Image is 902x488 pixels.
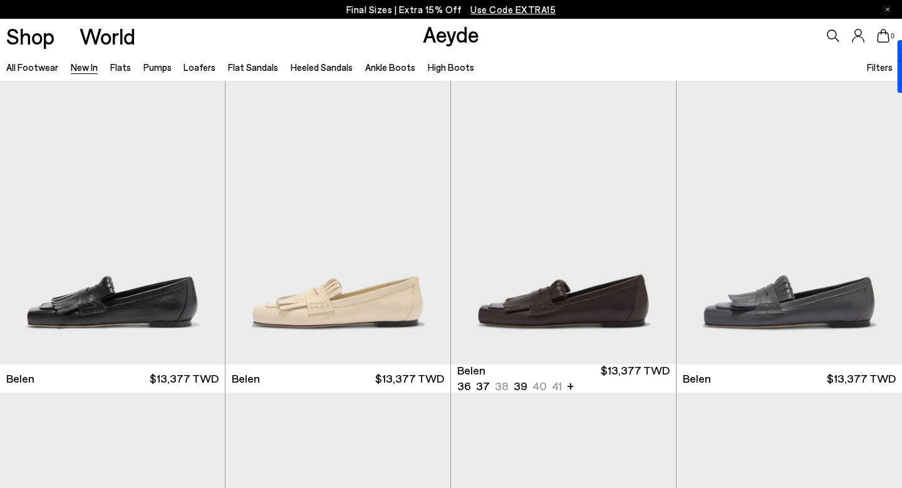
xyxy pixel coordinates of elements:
a: All Footwear [6,61,58,73]
img: Belen Tassel Loafers [676,81,902,364]
a: Belen $13,377 TWD [225,364,450,393]
a: New In [71,61,98,73]
li: 37 [476,378,490,394]
span: $13,377 TWD [375,371,444,386]
a: Ankle Boots [365,61,415,73]
a: Shop [6,25,54,47]
a: 0 [877,29,889,43]
img: Belen Tassel Loafers [225,81,450,364]
span: $13,377 TWD [827,371,896,386]
span: Belen [457,363,485,378]
img: Belen Tassel Loafers [451,81,676,364]
span: Filters [867,61,893,73]
a: Flats [110,61,131,73]
p: Final Sizes | Extra 15% Off [346,2,556,18]
a: Belen 36 37 38 39 40 41 + $13,377 TWD [451,364,676,393]
a: High Boots [428,61,474,73]
div: 1 / 6 [451,81,676,364]
a: Belen $13,377 TWD [676,364,902,393]
div: 1 / 6 [676,81,902,364]
a: Flat Sandals [228,61,278,73]
a: Next slide Previous slide [676,81,902,364]
a: Loafers [184,61,215,73]
span: $13,377 TWD [150,371,219,386]
a: Pumps [143,61,172,73]
span: $13,377 TWD [601,363,670,394]
ul: variant [457,378,558,394]
span: Belen [683,371,711,386]
div: 1 / 6 [225,81,450,364]
li: + [567,377,574,394]
li: 36 [457,378,471,394]
a: Aeyde [423,21,479,47]
a: Next slide Previous slide [225,81,450,364]
li: 39 [514,378,527,394]
a: World [80,25,135,47]
span: Belen [232,371,260,386]
span: Belen [6,371,34,386]
a: Heeled Sandals [291,61,353,73]
a: Next slide Previous slide [451,81,676,364]
span: Navigate to /collections/ss25-final-sizes [470,4,556,15]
